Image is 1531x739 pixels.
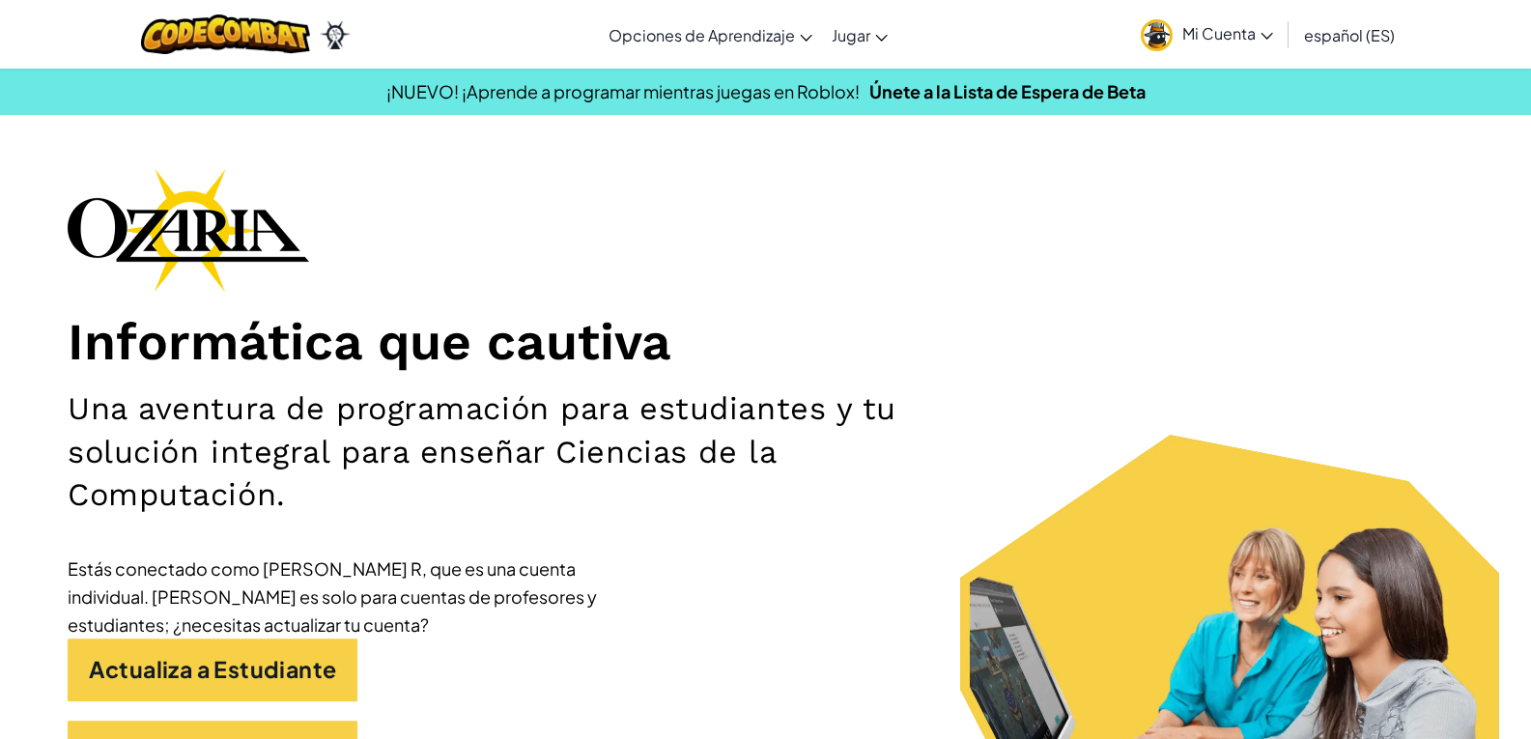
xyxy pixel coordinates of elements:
[68,639,357,701] a: Actualiza a Estudiante
[1141,19,1173,51] img: avatar
[1131,4,1283,65] a: Mi Cuenta
[386,80,860,102] span: ¡NUEVO! ¡Aprende a programar mientras juegas en Roblox!
[869,80,1146,102] a: Únete a la Lista de Espera de Beta
[1294,9,1404,61] a: español (ES)
[68,311,1463,374] h1: Informática que cautiva
[68,554,647,639] div: Estás conectado como [PERSON_NAME] R, que es una cuenta individual. [PERSON_NAME] es solo para cu...
[68,387,1003,515] h2: Una aventura de programación para estudiantes y tu solución integral para enseñar Ciencias de la ...
[599,9,822,61] a: Opciones de Aprendizaje
[832,25,870,45] span: Jugar
[1304,25,1395,45] span: español (ES)
[320,20,351,49] img: Ozaria
[1182,23,1273,43] span: Mi Cuenta
[609,25,795,45] span: Opciones de Aprendizaje
[141,14,310,54] img: CodeCombat logo
[822,9,897,61] a: Jugar
[68,168,309,292] img: Ozaria branding logo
